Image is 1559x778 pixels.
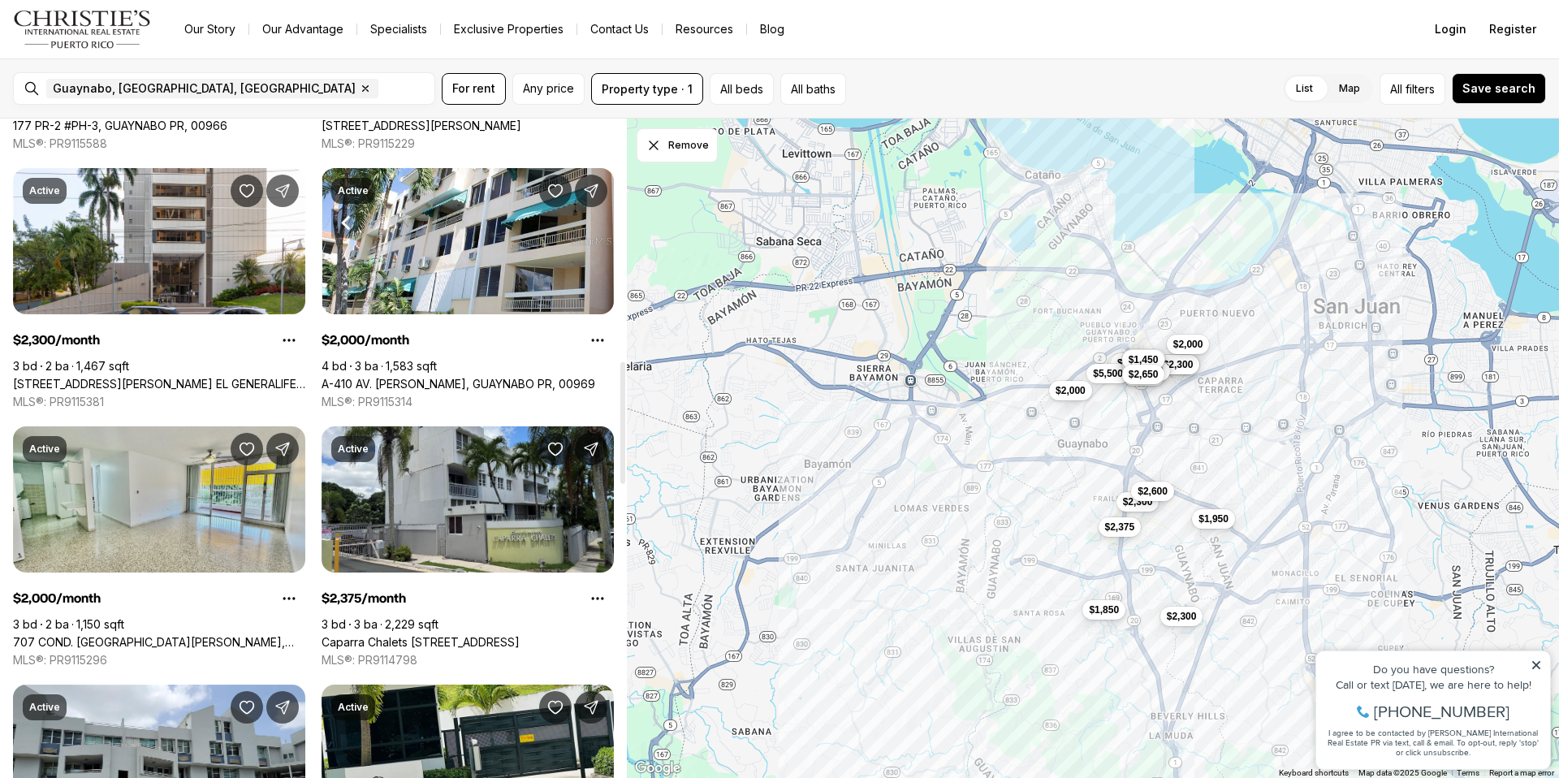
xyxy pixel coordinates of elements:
[1462,82,1535,95] span: Save search
[539,433,572,465] button: Save Property: Caparra Chalets 49 CALLE 8 #PH 1A7
[1435,23,1466,36] span: Login
[1173,338,1203,351] span: $2,000
[17,37,235,48] div: Do you have questions?
[29,701,60,714] p: Active
[1164,358,1194,371] span: $2,300
[1099,517,1142,536] button: $2,375
[1117,357,1147,370] span: $2,650
[1049,381,1092,400] button: $2,000
[1122,364,1165,383] button: $2,650
[1122,356,1165,375] button: $2,000
[1167,610,1197,623] span: $2,300
[1122,350,1165,370] button: $1,450
[539,691,572,724] button: Save Property: Laderas de Guaynabo LADERAS DE GUAYNABO #H501
[231,175,263,207] button: Save Property: 1501 SAN PATRICIO AVE, COND. EL GENERALIFE
[1479,13,1546,45] button: Register
[581,324,614,357] button: Property options
[710,73,774,105] button: All beds
[20,100,231,131] span: I agree to be contacted by [PERSON_NAME] International Real Estate PR via text, call & email. To ...
[67,76,202,93] span: [PHONE_NUMBER]
[637,128,718,162] button: Dismiss drawing
[338,443,369,456] p: Active
[322,377,595,391] a: A-410 AV. JUAN CARLOS DE BORBÓN, GUAYNABO PR, 00969
[1138,484,1168,497] span: $2,600
[29,184,60,197] p: Active
[1283,74,1326,103] label: List
[53,82,356,95] span: Guaynabo, [GEOGRAPHIC_DATA], [GEOGRAPHIC_DATA]
[523,82,574,95] span: Any price
[1123,366,1166,386] button: $3,000
[338,184,369,197] p: Active
[357,18,440,41] a: Specialists
[1406,80,1435,97] span: filters
[1111,353,1154,373] button: $2,650
[13,635,305,650] a: 707 COND. PARQUE DE SAN PATRICIO II, GUAYNABO PR, 00969
[1167,335,1210,354] button: $2,000
[575,691,607,724] button: Share Property
[13,377,305,391] a: 1501 SAN PATRICIO AVE, COND. EL GENERALIFE, GUAYNABO PR, 00968
[1425,13,1476,45] button: Login
[575,433,607,465] button: Share Property
[266,433,299,465] button: Share Property
[1198,512,1229,525] span: $1,950
[1326,74,1373,103] label: Map
[1093,367,1123,380] span: $5,500
[1116,491,1160,511] button: $2,300
[231,433,263,465] button: Save Property: 707 COND. PARQUE DE SAN PATRICIO II
[1105,520,1135,533] span: $2,375
[273,582,305,615] button: Property options
[1452,73,1546,104] button: Save search
[1192,509,1235,529] button: $1,950
[575,175,607,207] button: Share Property
[13,10,152,49] img: logo
[780,73,846,105] button: All baths
[442,73,506,105] button: For rent
[266,175,299,207] button: Share Property
[266,691,299,724] button: Share Property
[1489,23,1536,36] span: Register
[512,73,585,105] button: Any price
[1123,495,1153,508] span: $2,300
[577,18,662,41] button: Contact Us
[1380,73,1445,105] button: Allfilters
[322,119,521,133] a: 4 SAN PATRICIO AVE #503, GUAYNABO PR, 00968
[452,82,495,95] span: For rent
[322,635,520,650] a: Caparra Chalets 49 CALLE 8 #PH 1A7, GUAYNABO PR, 00969
[747,18,797,41] a: Blog
[663,18,746,41] a: Resources
[1056,384,1086,397] span: $2,000
[29,443,60,456] p: Active
[591,73,703,105] button: Property type · 1
[338,701,369,714] p: Active
[539,175,572,207] button: Save Property: A-410 AV. JUAN CARLOS DE BORBÓN
[441,18,577,41] a: Exclusive Properties
[17,52,235,63] div: Call or text [DATE], we are here to help!
[231,691,263,724] button: Save Property: Carr 177 km 1.0 AVE LOS FILTROS #2L
[13,119,227,133] a: 177 PR-2 #PH-3, GUAYNABO PR, 00966
[1122,349,1165,369] button: $2,800
[249,18,356,41] a: Our Advantage
[1160,607,1203,626] button: $2,300
[273,324,305,357] button: Property options
[1082,600,1125,620] button: $1,850
[1129,367,1159,380] span: $2,650
[1390,80,1402,97] span: All
[581,582,614,615] button: Property options
[1086,364,1129,383] button: $5,500
[1131,481,1174,500] button: $2,600
[1129,353,1159,366] span: $1,450
[171,18,248,41] a: Our Story
[1089,603,1119,616] span: $1,850
[1157,355,1200,374] button: $2,300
